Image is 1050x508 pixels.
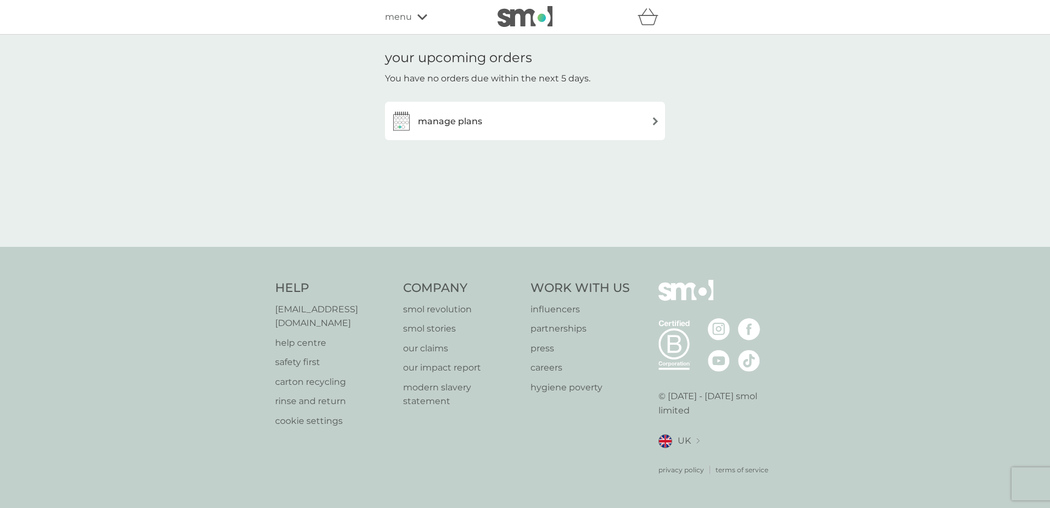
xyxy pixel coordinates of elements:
h4: Work With Us [530,280,630,297]
img: smol [658,280,713,317]
img: visit the smol Facebook page [738,318,760,340]
a: help centre [275,336,392,350]
span: menu [385,10,412,24]
img: visit the smol Tiktok page [738,350,760,372]
a: careers [530,361,630,375]
a: [EMAIL_ADDRESS][DOMAIN_NAME] [275,302,392,330]
span: UK [678,434,691,448]
a: smol stories [403,322,520,336]
p: © [DATE] - [DATE] smol limited [658,389,775,417]
a: our claims [403,341,520,356]
p: You have no orders due within the next 5 days. [385,71,590,86]
a: our impact report [403,361,520,375]
a: influencers [530,302,630,317]
img: visit the smol Youtube page [708,350,730,372]
a: rinse and return [275,394,392,408]
img: arrow right [651,117,660,125]
a: safety first [275,355,392,369]
a: hygiene poverty [530,380,630,395]
a: modern slavery statement [403,380,520,408]
a: cookie settings [275,414,392,428]
h3: manage plans [418,114,482,129]
a: smol revolution [403,302,520,317]
a: privacy policy [658,465,704,475]
img: visit the smol Instagram page [708,318,730,340]
h1: your upcoming orders [385,50,532,66]
img: smol [498,6,552,27]
div: basket [638,6,665,28]
a: press [530,341,630,356]
a: terms of service [716,465,768,475]
img: UK flag [658,434,672,448]
a: carton recycling [275,375,392,389]
a: partnerships [530,322,630,336]
h4: Company [403,280,520,297]
h4: Help [275,280,392,297]
img: select a new location [696,438,700,444]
